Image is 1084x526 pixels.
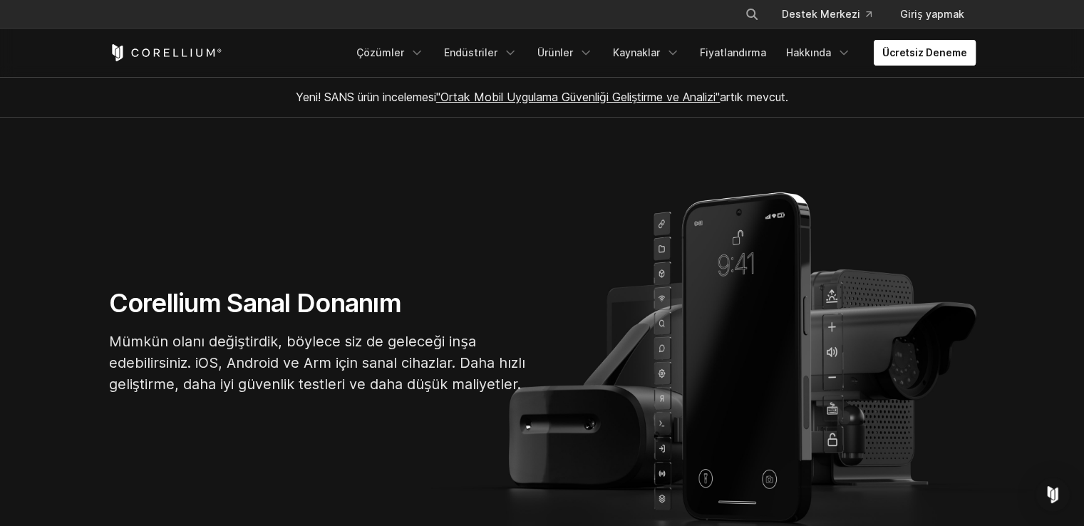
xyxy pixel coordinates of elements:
[296,90,436,104] font: Yeni! SANS ürün incelemesi
[444,46,497,58] font: Endüstriler
[739,1,765,27] button: Aramak
[436,90,721,104] a: "Ortak Mobil Uygulama Güvenliği Geliştirme ve Analizi"
[109,44,222,61] a: Corellium Ana Sayfası
[882,46,967,58] font: Ücretsiz Deneme
[109,287,401,319] font: Corellium Sanal Donanım
[720,90,788,104] font: artık mevcut.
[728,1,975,27] div: Gezinme Menüsü
[700,46,766,58] font: Fiyatlandırma
[613,46,660,58] font: Kaynaklar
[356,46,404,58] font: Çözümler
[109,333,525,393] font: Mümkün olanı değiştirdik, böylece siz de geleceği inşa edebilirsiniz. iOS, Android ve Arm için sa...
[1036,478,1070,512] div: Open Intercom Messenger
[786,46,831,58] font: Hakkında
[782,8,860,20] font: Destek Merkezi
[537,46,573,58] font: Ürünler
[900,8,964,20] font: Giriş yapmak
[348,40,976,66] div: Gezinme Menüsü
